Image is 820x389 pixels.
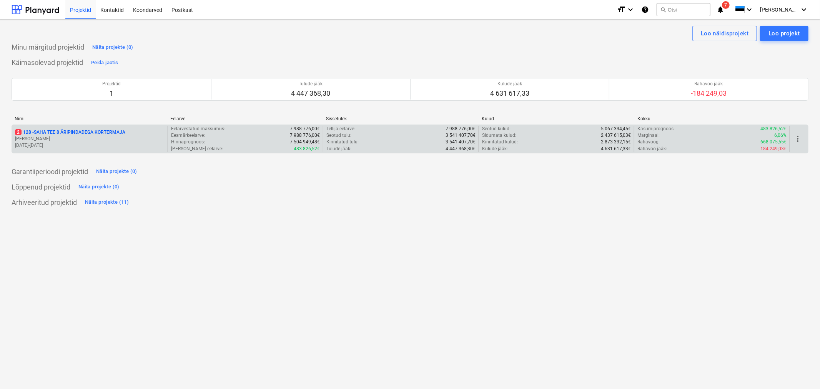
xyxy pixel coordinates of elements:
div: Loo projekt [768,28,800,38]
button: Näita projekte (0) [94,166,139,178]
p: Kinnitatud tulu : [326,139,359,145]
div: Näita projekte (11) [85,198,129,207]
p: 483 826,52€ [760,126,787,132]
p: Arhiveeritud projektid [12,198,77,207]
p: Eesmärkeelarve : [171,132,205,139]
p: 6,06% [774,132,787,139]
p: Hinnaprognoos : [171,139,205,145]
p: Käimasolevad projektid [12,58,83,67]
div: Kokku [637,116,787,121]
i: notifications [717,5,724,14]
p: 668 075,55€ [760,139,787,145]
div: Näita projekte (0) [78,183,120,191]
p: 2 437 615,03€ [601,132,631,139]
button: Otsi [657,3,710,16]
p: 7 988 776,00€ [290,126,320,132]
i: keyboard_arrow_down [745,5,754,14]
i: keyboard_arrow_down [626,5,635,14]
button: Peida jaotis [89,57,120,69]
div: 2128 -SAHA TEE 8 ÄRIPINDADEGA KORTERMAJA[PERSON_NAME][DATE]-[DATE] [15,129,165,149]
div: Nimi [15,116,164,121]
button: Näita projekte (0) [77,181,121,193]
iframe: Chat Widget [782,352,820,389]
p: Lõppenud projektid [12,183,70,192]
p: Marginaal : [637,132,660,139]
div: Kulud [482,116,631,121]
span: search [660,7,666,13]
p: Garantiiperioodi projektid [12,167,88,176]
i: keyboard_arrow_down [799,5,808,14]
button: Loo näidisprojekt [692,26,757,41]
p: 483 826,52€ [294,146,320,152]
p: Rahavoog : [637,139,660,145]
p: Sidumata kulud : [482,132,516,139]
p: Seotud tulu : [326,132,351,139]
i: format_size [617,5,626,14]
div: Näita projekte (0) [96,167,137,176]
button: Näita projekte (0) [90,41,135,53]
p: Tulude jääk [291,81,330,87]
p: Eelarvestatud maksumus : [171,126,225,132]
div: Sissetulek [326,116,476,121]
p: -184 249,03€ [759,146,787,152]
i: Abikeskus [641,5,649,14]
p: Kulude jääk [490,81,529,87]
p: Rahavoo jääk : [637,146,667,152]
p: 3 541 407,70€ [446,132,476,139]
p: 1 [102,89,121,98]
p: [PERSON_NAME]-eelarve : [171,146,223,152]
div: Peida jaotis [91,58,118,67]
p: [PERSON_NAME] [15,136,165,142]
p: Kinnitatud kulud : [482,139,518,145]
p: 4 631 617,33€ [601,146,631,152]
span: 7 [722,1,730,9]
p: Kasumiprognoos : [637,126,675,132]
p: Projektid [102,81,121,87]
p: 4 447 368,30€ [446,146,476,152]
span: more_vert [793,134,802,143]
p: -184 249,03 [691,89,727,98]
span: [PERSON_NAME] [760,7,798,13]
button: Loo projekt [760,26,808,41]
p: Rahavoo jääk [691,81,727,87]
div: Eelarve [170,116,320,121]
div: Loo näidisprojekt [701,28,748,38]
span: 2 [15,129,22,135]
p: Tellija eelarve : [326,126,355,132]
p: 7 988 776,00€ [446,126,476,132]
p: 5 067 334,45€ [601,126,631,132]
p: Minu märgitud projektid [12,43,84,52]
p: 3 541 407,70€ [446,139,476,145]
p: 2 873 332,15€ [601,139,631,145]
p: Kulude jääk : [482,146,508,152]
button: Näita projekte (11) [83,196,131,209]
p: 7 988 776,00€ [290,132,320,139]
p: Tulude jääk : [326,146,351,152]
div: Näita projekte (0) [92,43,133,52]
p: 4 631 617,33 [490,89,529,98]
p: [DATE] - [DATE] [15,142,165,149]
p: 128 - SAHA TEE 8 ÄRIPINDADEGA KORTERMAJA [15,129,125,136]
p: 4 447 368,30 [291,89,330,98]
p: 7 504 949,48€ [290,139,320,145]
p: Seotud kulud : [482,126,511,132]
